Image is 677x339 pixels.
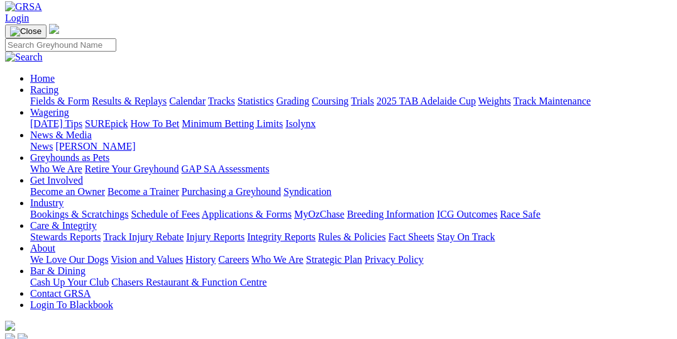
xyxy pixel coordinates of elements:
a: Industry [30,197,63,208]
a: Statistics [238,96,274,106]
a: [DATE] Tips [30,118,82,129]
a: Minimum Betting Limits [182,118,283,129]
input: Search [5,38,116,52]
a: Get Involved [30,175,83,186]
a: Strategic Plan [306,254,362,265]
a: Home [30,73,55,84]
div: Care & Integrity [30,231,672,243]
a: Breeding Information [347,209,434,220]
div: News & Media [30,141,672,152]
img: logo-grsa-white.png [49,24,59,34]
div: Get Involved [30,186,672,197]
a: Racing [30,84,58,95]
a: Who We Are [251,254,304,265]
a: Integrity Reports [247,231,316,242]
a: GAP SA Assessments [182,164,270,174]
a: Coursing [312,96,349,106]
a: Cash Up Your Club [30,277,109,287]
div: Greyhounds as Pets [30,164,672,175]
a: Fact Sheets [388,231,434,242]
a: Bar & Dining [30,265,85,276]
a: Stewards Reports [30,231,101,242]
a: Tracks [208,96,235,106]
a: Who We Are [30,164,82,174]
a: Rules & Policies [318,231,386,242]
button: Toggle navigation [5,25,47,38]
a: Grading [277,96,309,106]
a: We Love Our Dogs [30,254,108,265]
a: Become an Owner [30,186,105,197]
a: Become a Trainer [107,186,179,197]
a: Applications & Forms [202,209,292,220]
a: [PERSON_NAME] [55,141,135,152]
a: Injury Reports [186,231,245,242]
a: Bookings & Scratchings [30,209,128,220]
div: About [30,254,672,265]
a: About [30,243,55,253]
a: Care & Integrity [30,220,97,231]
a: Careers [218,254,249,265]
div: Wagering [30,118,672,130]
a: Weights [478,96,511,106]
a: Chasers Restaurant & Function Centre [111,277,267,287]
a: 2025 TAB Adelaide Cup [377,96,476,106]
a: Track Maintenance [514,96,591,106]
a: Greyhounds as Pets [30,152,109,163]
a: Calendar [169,96,206,106]
img: Close [10,26,41,36]
a: Trials [351,96,374,106]
a: Purchasing a Greyhound [182,186,281,197]
a: Login [5,13,29,23]
a: MyOzChase [294,209,344,220]
a: Track Injury Rebate [103,231,184,242]
img: Search [5,52,43,63]
a: How To Bet [131,118,180,129]
a: Vision and Values [111,254,183,265]
a: Isolynx [285,118,316,129]
a: News & Media [30,130,92,140]
a: Contact GRSA [30,288,91,299]
div: Bar & Dining [30,277,672,288]
a: Privacy Policy [365,254,424,265]
a: ICG Outcomes [437,209,497,220]
div: Industry [30,209,672,220]
a: Syndication [283,186,331,197]
a: Fields & Form [30,96,89,106]
a: Wagering [30,107,69,118]
a: Race Safe [500,209,540,220]
a: SUREpick [85,118,128,129]
a: Retire Your Greyhound [85,164,179,174]
a: Schedule of Fees [131,209,199,220]
img: logo-grsa-white.png [5,321,15,331]
div: Racing [30,96,672,107]
a: Stay On Track [437,231,495,242]
img: GRSA [5,1,42,13]
a: History [185,254,216,265]
a: News [30,141,53,152]
a: Results & Replays [92,96,167,106]
a: Login To Blackbook [30,299,113,310]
